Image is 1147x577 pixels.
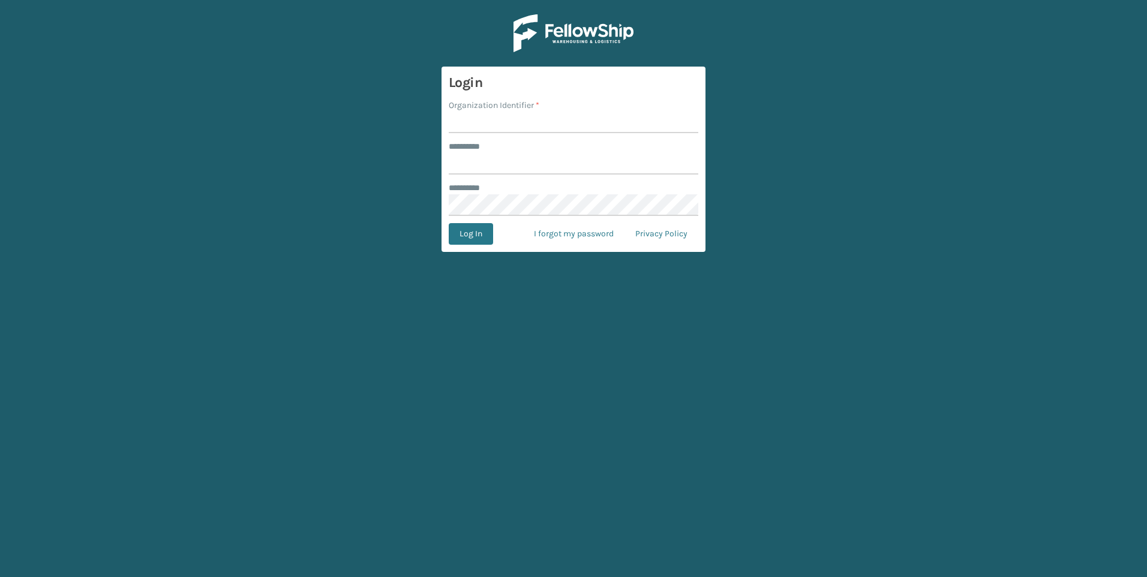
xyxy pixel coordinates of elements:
[449,223,493,245] button: Log In
[449,99,539,112] label: Organization Identifier
[624,223,698,245] a: Privacy Policy
[514,14,633,52] img: Logo
[449,74,698,92] h3: Login
[523,223,624,245] a: I forgot my password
